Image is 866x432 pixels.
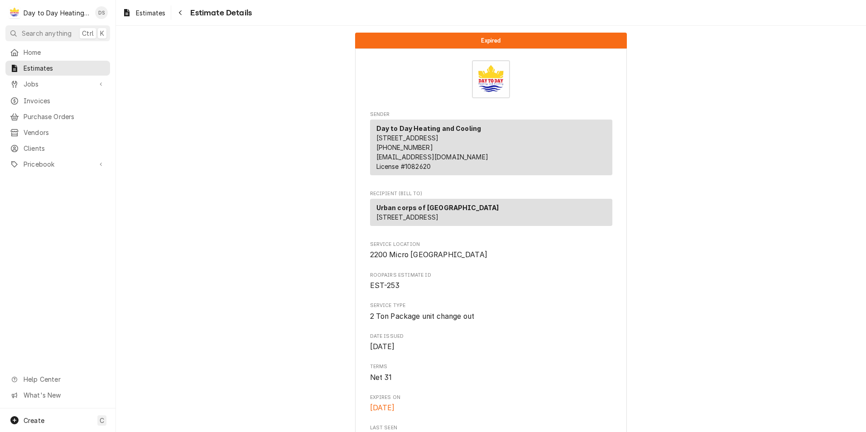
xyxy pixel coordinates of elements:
[370,341,612,352] span: Date Issued
[119,5,169,20] a: Estimates
[370,120,612,179] div: Sender
[481,38,500,43] span: Expired
[370,342,395,351] span: [DATE]
[24,390,105,400] span: What's New
[8,6,21,19] div: Day to Day Heating and Cooling's Avatar
[370,199,612,226] div: Recipient (Bill To)
[370,241,612,260] div: Service Location
[370,250,487,259] span: 2200 Micro [GEOGRAPHIC_DATA]
[370,373,392,382] span: Net 31
[370,272,612,279] span: Roopairs Estimate ID
[370,333,612,352] div: Date Issued
[5,61,110,76] a: Estimates
[370,424,612,432] span: Last Seen
[24,374,105,384] span: Help Center
[370,311,612,322] span: Service Type
[376,125,481,132] strong: Day to Day Heating and Cooling
[95,6,108,19] div: DS
[376,144,433,151] a: [PHONE_NUMBER]
[5,157,110,172] a: Go to Pricebook
[8,6,21,19] div: D
[370,250,612,260] span: Service Location
[24,112,106,121] span: Purchase Orders
[5,125,110,140] a: Vendors
[22,29,72,38] span: Search anything
[370,111,612,179] div: Estimate Sender
[95,6,108,19] div: David Silvestre's Avatar
[136,8,165,18] span: Estimates
[370,111,612,118] span: Sender
[5,109,110,124] a: Purchase Orders
[370,120,612,175] div: Sender
[24,48,106,57] span: Home
[376,213,439,221] span: [STREET_ADDRESS]
[24,128,106,137] span: Vendors
[5,372,110,387] a: Go to Help Center
[370,302,612,322] div: Service Type
[355,33,627,48] div: Status
[24,144,106,153] span: Clients
[370,312,475,321] span: 2 Ton Package unit change out
[370,372,612,383] span: Terms
[82,29,94,38] span: Ctrl
[370,199,612,230] div: Recipient (Bill To)
[370,190,612,230] div: Estimate Recipient
[376,163,431,170] span: License # 1082620
[376,134,439,142] span: [STREET_ADDRESS]
[5,93,110,108] a: Invoices
[24,159,92,169] span: Pricebook
[472,60,510,98] img: Logo
[376,204,499,211] strong: Urban corps of [GEOGRAPHIC_DATA]
[370,302,612,309] span: Service Type
[100,416,104,425] span: C
[5,388,110,403] a: Go to What's New
[24,79,92,89] span: Jobs
[24,96,106,106] span: Invoices
[370,280,612,291] span: Roopairs Estimate ID
[5,25,110,41] button: Search anythingCtrlK
[376,153,488,161] a: [EMAIL_ADDRESS][DOMAIN_NAME]
[5,77,110,91] a: Go to Jobs
[370,241,612,248] span: Service Location
[24,63,106,73] span: Estimates
[5,141,110,156] a: Clients
[100,29,104,38] span: K
[370,363,612,383] div: Terms
[173,5,188,20] button: Navigate back
[370,403,395,412] span: [DATE]
[370,190,612,197] span: Recipient (Bill To)
[24,417,44,424] span: Create
[370,363,612,370] span: Terms
[5,45,110,60] a: Home
[370,281,400,290] span: EST-253
[370,272,612,291] div: Roopairs Estimate ID
[370,394,612,401] span: Expires On
[370,333,612,340] span: Date Issued
[188,7,252,19] span: Estimate Details
[24,8,90,18] div: Day to Day Heating and Cooling
[370,394,612,413] div: Expires On
[370,403,612,413] span: Expires On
